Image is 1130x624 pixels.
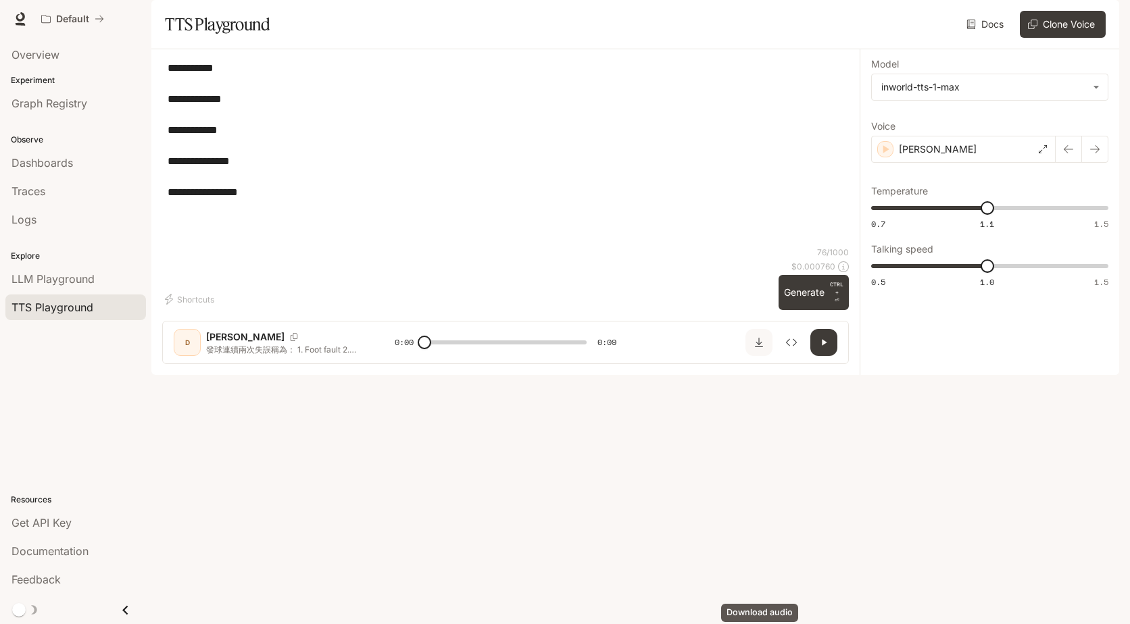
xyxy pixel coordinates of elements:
p: ⏎ [830,280,843,305]
span: 0:00 [395,336,414,349]
button: Clone Voice [1020,11,1106,38]
div: inworld-tts-1-max [872,74,1108,100]
p: CTRL + [830,280,843,296]
h1: TTS Playground [165,11,270,38]
button: GenerateCTRL +⏎ [779,275,849,310]
div: D [176,332,198,353]
button: Shortcuts [162,288,220,310]
a: Docs [964,11,1009,38]
button: Inspect [778,329,805,356]
div: Download audio [721,604,798,622]
button: Download audio [745,329,772,356]
span: 0:09 [597,336,616,349]
div: inworld-tts-1-max [881,80,1086,94]
button: All workspaces [35,5,110,32]
p: Temperature [871,186,928,196]
p: Talking speed [871,244,933,254]
p: Default [56,14,89,25]
span: 1.0 [980,276,994,288]
span: 0.7 [871,218,885,230]
p: Voice [871,122,895,131]
span: 1.1 [980,218,994,230]
p: Model [871,59,899,69]
span: 1.5 [1094,276,1108,288]
button: Copy Voice ID [285,333,303,341]
p: [PERSON_NAME] [206,330,285,344]
span: 1.5 [1094,218,1108,230]
p: 發球連續兩次失誤稱為： 1. Foot fault 2. Net fault 3. Double fault 4. Break fault [206,344,362,355]
span: 0.5 [871,276,885,288]
p: [PERSON_NAME] [899,142,977,156]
